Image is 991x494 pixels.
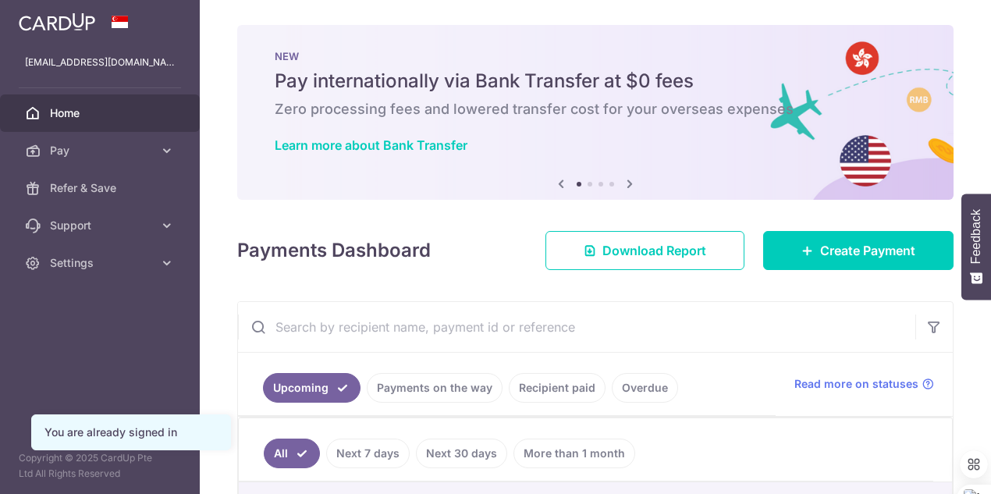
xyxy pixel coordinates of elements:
img: Bank transfer banner [237,25,954,200]
span: Support [50,218,153,233]
span: Feedback [969,209,983,264]
input: Search by recipient name, payment id or reference [238,302,915,352]
a: Read more on statuses [794,376,934,392]
a: Create Payment [763,231,954,270]
span: Read more on statuses [794,376,918,392]
span: Download Report [602,241,706,260]
span: Refer & Save [50,180,153,196]
button: Feedback - Show survey [961,194,991,300]
a: More than 1 month [513,439,635,468]
span: Settings [50,255,153,271]
a: Overdue [612,373,678,403]
div: You are already signed in [44,425,218,440]
iframe: Opens a widget where you can find more information [891,447,975,486]
span: Create Payment [820,241,915,260]
h4: Payments Dashboard [237,236,431,265]
a: Learn more about Bank Transfer [275,137,467,153]
span: Pay [50,143,153,158]
a: Next 7 days [326,439,410,468]
a: Download Report [545,231,744,270]
p: NEW [275,50,916,62]
a: All [264,439,320,468]
a: Payments on the way [367,373,503,403]
h5: Pay internationally via Bank Transfer at $0 fees [275,69,916,94]
a: Recipient paid [509,373,606,403]
h6: Zero processing fees and lowered transfer cost for your overseas expenses [275,100,916,119]
span: Home [50,105,153,121]
p: [EMAIL_ADDRESS][DOMAIN_NAME] [25,55,175,70]
a: Next 30 days [416,439,507,468]
img: CardUp [19,12,95,31]
a: Upcoming [263,373,361,403]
